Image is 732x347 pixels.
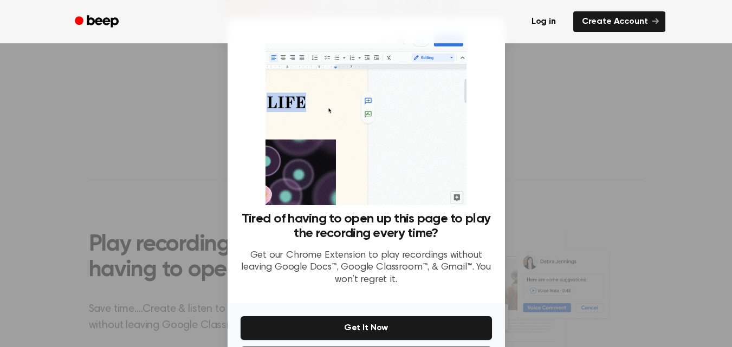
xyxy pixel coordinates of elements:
[265,30,467,205] img: Beep extension in action
[521,9,567,34] a: Log in
[241,316,492,340] button: Get It Now
[241,250,492,286] p: Get our Chrome Extension to play recordings without leaving Google Docs™, Google Classroom™, & Gm...
[67,11,128,32] a: Beep
[573,11,665,32] a: Create Account
[241,212,492,241] h3: Tired of having to open up this page to play the recording every time?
